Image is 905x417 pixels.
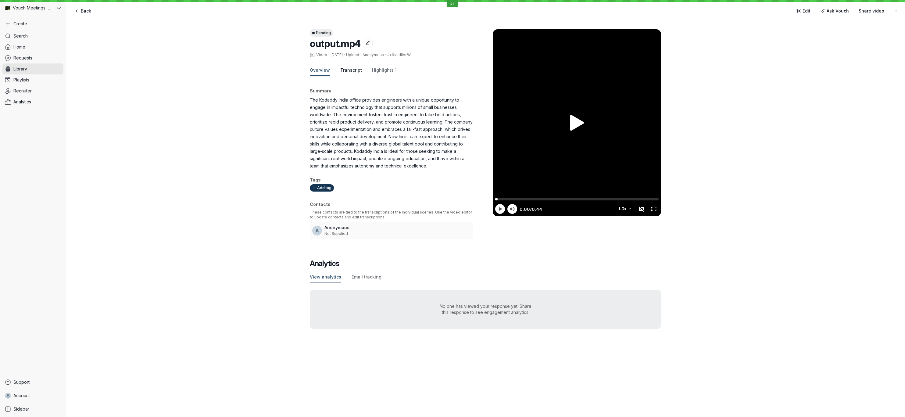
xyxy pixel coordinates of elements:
[324,225,471,231] h3: Anonymous
[2,377,63,388] a: Support
[13,55,32,61] span: Requests
[2,31,63,41] a: Search
[2,18,63,29] button: Create
[13,393,30,399] span: Account
[2,74,63,85] a: Playlists
[324,231,348,236] span: Not Supplied
[13,33,28,39] span: Search
[803,8,810,14] span: Edit
[387,52,411,57] span: #x9vsdIlAcW
[310,96,473,170] p: The Kodaddy India office provides engineers with a unique opportunity to engage in impactful tech...
[395,67,396,73] span: 1
[363,38,373,48] button: Edit title
[315,228,319,234] span: A
[71,6,95,16] a: Back
[13,406,29,412] span: Sidebar
[5,5,10,11] img: Vouch Meetings Demo avatar
[2,404,63,415] a: Sidebar
[310,274,341,280] span: View analytics
[310,38,360,49] span: output.mp4
[2,63,63,74] a: Library
[331,52,343,57] span: [DATE]
[13,21,27,27] span: Create
[420,303,551,315] div: No one has viewed your response yet. Share this response to see engagement analytics.
[859,8,884,14] span: Share video
[13,99,31,105] span: Analytics
[363,52,384,57] span: Anonymous
[310,184,334,192] button: Add tag
[855,6,888,16] button: Share video
[310,210,473,220] p: These contacts are tied to the transcriptions of the individual scenes. Use the video editor to u...
[343,52,346,57] span: ·
[310,88,331,93] span: Summary
[827,8,849,14] span: Ask Vouch
[359,52,363,57] span: ·
[310,259,661,268] h2: Analytics
[81,8,91,14] span: Back
[372,67,394,73] span: Highlights
[384,52,387,57] span: ·
[316,52,327,57] span: Video
[6,393,10,399] span: S
[13,88,32,94] span: Recruiter
[327,52,331,57] span: ·
[2,2,63,13] button: Vouch Meetings Demo avatarVouch Meetings Demo
[817,6,853,16] button: Ask Vouch
[310,67,330,73] span: Overview
[792,6,814,16] a: Edit
[2,96,63,107] a: Analytics
[13,44,25,50] span: Home
[13,66,27,72] span: Library
[2,390,63,401] a: SAccount
[13,77,29,83] span: Playlists
[890,6,900,16] button: More actions
[310,202,331,207] span: Contacts
[340,67,362,73] span: Transcript
[13,379,30,385] span: Support
[2,52,63,63] a: Requests
[2,41,63,52] a: Home
[310,29,333,37] button: Pending
[352,274,381,280] span: Email tracking
[310,177,321,182] span: Tags
[2,2,55,13] div: Vouch Meetings Demo
[13,5,52,11] span: Vouch Meetings Demo
[2,85,63,96] a: Recruiter
[346,52,359,57] span: Upload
